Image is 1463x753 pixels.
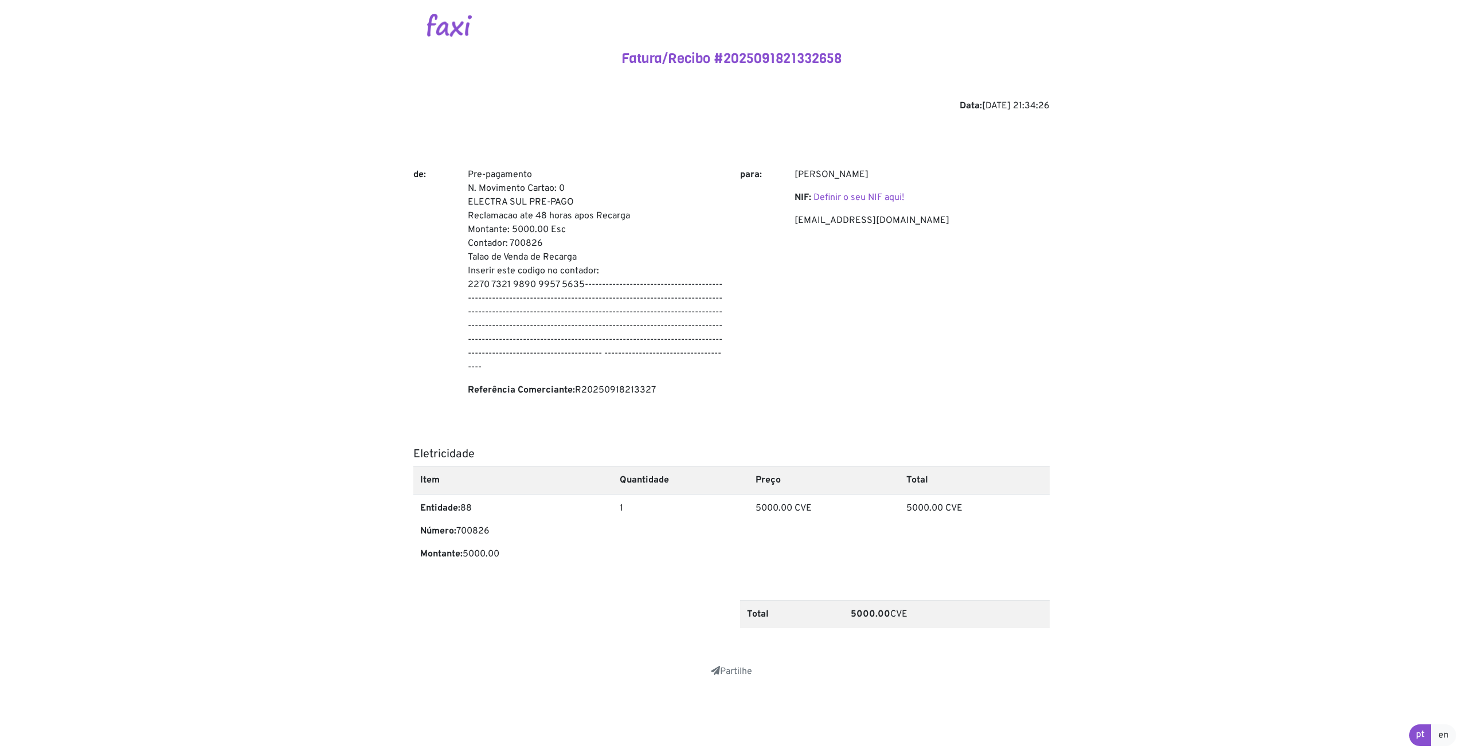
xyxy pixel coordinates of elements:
[468,383,723,397] p: R20250918213327
[851,609,890,620] b: 5000.00
[844,600,1050,628] td: CVE
[420,525,456,537] b: Número:
[899,494,1050,577] td: 5000.00 CVE
[795,214,1050,228] p: [EMAIL_ADDRESS][DOMAIN_NAME]
[795,192,811,203] b: NIF:
[613,494,749,577] td: 1
[420,524,606,538] p: 700826
[468,168,723,374] p: Pre-pagamento N. Movimento Cartao: 0 ELECTRA SUL PRE-PAGO Reclamacao ate 48 horas apos Recarga Mo...
[813,192,904,203] a: Definir o seu NIF aqui!
[420,503,460,514] b: Entidade:
[413,448,1050,461] h5: Eletricidade
[899,466,1050,494] th: Total
[413,169,426,181] b: de:
[1431,724,1456,746] a: en
[420,547,606,561] p: 5000.00
[749,466,899,494] th: Preço
[468,385,575,396] b: Referência Comerciante:
[413,50,1050,67] h4: Fatura/Recibo #2025091821332658
[1409,724,1431,746] a: pt
[420,501,606,515] p: 88
[960,100,982,112] b: Data:
[413,466,613,494] th: Item
[420,548,463,560] b: Montante:
[413,99,1050,113] div: [DATE] 21:34:26
[740,169,762,181] b: para:
[740,600,844,628] th: Total
[795,168,1050,182] p: [PERSON_NAME]
[749,494,899,577] td: 5000.00 CVE
[711,666,752,677] a: Partilhe
[613,466,749,494] th: Quantidade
